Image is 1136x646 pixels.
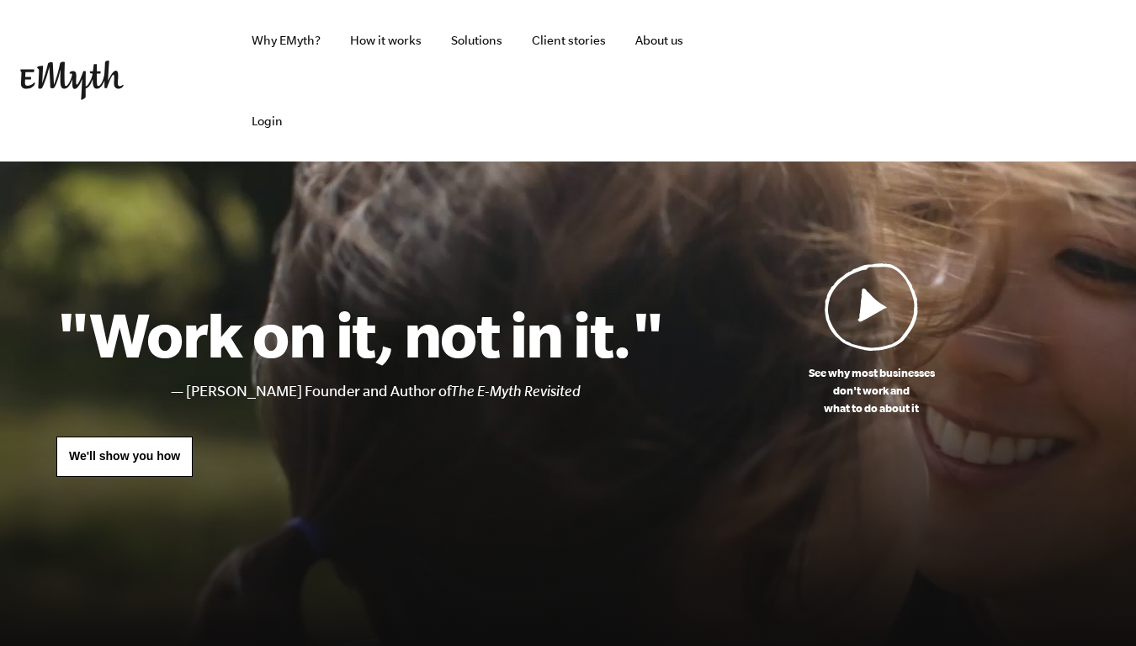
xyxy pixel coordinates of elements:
[20,61,124,100] img: EMyth
[1052,565,1136,646] iframe: Chat Widget
[56,297,663,371] h1: "Work on it, not in it."
[186,379,663,404] li: [PERSON_NAME] Founder and Author of
[69,449,180,463] span: We'll show you how
[56,437,193,477] a: We'll show you how
[754,62,931,99] iframe: Embedded CTA
[451,383,581,400] i: The E-Myth Revisited
[663,364,1080,417] p: See why most businesses don't work and what to do about it
[663,262,1080,417] a: See why most businessesdon't work andwhat to do about it
[939,62,1116,99] iframe: Embedded CTA
[238,81,296,161] a: Login
[825,262,919,351] img: Play Video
